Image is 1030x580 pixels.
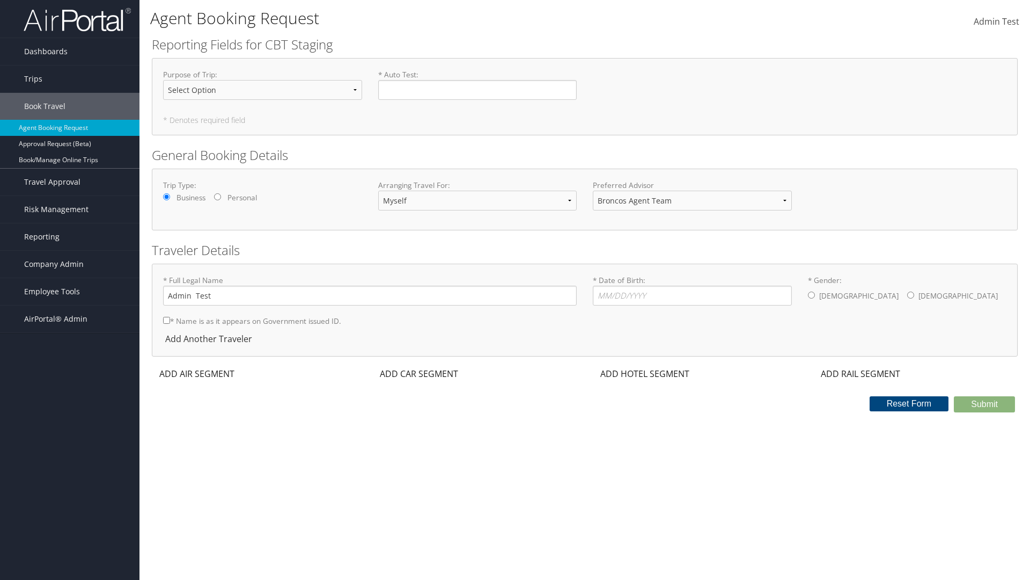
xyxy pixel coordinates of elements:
[163,332,257,345] div: Add Another Traveler
[163,275,577,306] label: * Full Legal Name
[870,396,949,411] button: Reset Form
[152,367,240,380] div: ADD AIR SEGMENT
[378,80,577,100] input: * Auto Test:
[378,69,577,100] label: * Auto Test :
[808,275,1007,307] label: * Gender:
[808,292,815,299] input: * Gender:[DEMOGRAPHIC_DATA][DEMOGRAPHIC_DATA]
[593,367,695,380] div: ADD HOTEL SEGMENT
[954,396,1015,412] button: Submit
[152,35,1018,54] h2: Reporting Fields for CBT Staging
[227,192,257,203] label: Personal
[372,367,464,380] div: ADD CAR SEGMENT
[24,251,84,278] span: Company Admin
[163,69,362,108] label: Purpose of Trip :
[974,5,1019,39] a: Admin Test
[24,306,87,332] span: AirPortal® Admin
[152,146,1018,164] h2: General Booking Details
[163,80,362,100] select: Purpose of Trip:
[819,286,899,306] label: [DEMOGRAPHIC_DATA]
[974,16,1019,27] span: Admin Test
[813,367,906,380] div: ADD RAIL SEGMENT
[163,286,577,306] input: * Full Legal Name
[907,292,914,299] input: * Gender:[DEMOGRAPHIC_DATA][DEMOGRAPHIC_DATA]
[24,7,131,32] img: airportal-logo.png
[163,117,1006,124] h5: * Denotes required field
[163,317,170,324] input: * Name is as it appears on Government issued ID.
[152,241,1018,259] h2: Traveler Details
[163,311,341,331] label: * Name is as it appears on Government issued ID.
[24,196,89,223] span: Risk Management
[163,180,362,191] label: Trip Type:
[593,286,792,306] input: * Date of Birth:
[593,275,792,306] label: * Date of Birth:
[593,180,792,191] label: Preferred Advisor
[24,93,65,120] span: Book Travel
[24,223,60,250] span: Reporting
[24,169,80,195] span: Travel Approval
[150,7,730,30] h1: Agent Booking Request
[378,180,577,191] label: Arranging Travel For:
[918,286,998,306] label: [DEMOGRAPHIC_DATA]
[24,38,68,65] span: Dashboards
[24,66,42,92] span: Trips
[176,192,205,203] label: Business
[24,278,80,305] span: Employee Tools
